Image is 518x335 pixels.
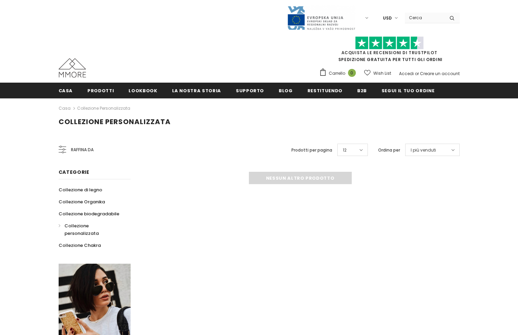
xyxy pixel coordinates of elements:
[343,147,347,154] span: 12
[59,117,171,127] span: Collezione personalizzata
[59,211,119,217] span: Collezione biodegradabile
[382,83,434,98] a: Segui il tuo ordine
[420,71,460,76] a: Creare un account
[59,239,101,251] a: Collezione Chakra
[287,15,356,21] a: Javni Razpis
[172,87,221,94] span: La nostra storia
[279,87,293,94] span: Blog
[383,15,392,22] span: USD
[357,83,367,98] a: B2B
[129,83,157,98] a: Lookbook
[291,147,332,154] label: Prodotti per pagina
[59,220,123,239] a: Collezione personalizzata
[308,87,342,94] span: Restituendo
[236,87,264,94] span: supporto
[329,70,345,77] span: Carrello
[59,184,102,196] a: Collezione di legno
[405,13,444,23] input: Search Site
[373,70,391,77] span: Wish List
[59,87,73,94] span: Casa
[59,104,71,112] a: Casa
[71,146,94,154] span: Raffina da
[59,196,105,208] a: Collezione Organika
[319,68,359,79] a: Carrello 0
[59,58,86,77] img: Casi MMORE
[319,39,460,62] span: SPEDIZIONE GRATUITA PER TUTTI GLI ORDINI
[341,50,437,56] a: Acquista le recensioni di TrustPilot
[87,87,114,94] span: Prodotti
[59,199,105,205] span: Collezione Organika
[59,169,89,176] span: Categorie
[348,69,356,77] span: 0
[77,105,130,111] a: Collezione personalizzata
[59,83,73,98] a: Casa
[59,187,102,193] span: Collezione di legno
[236,83,264,98] a: supporto
[411,147,436,154] span: I più venduti
[287,5,356,31] img: Javni Razpis
[279,83,293,98] a: Blog
[355,36,424,50] img: Fidati di Pilot Stars
[59,242,101,249] span: Collezione Chakra
[87,83,114,98] a: Prodotti
[382,87,434,94] span: Segui il tuo ordine
[129,87,157,94] span: Lookbook
[308,83,342,98] a: Restituendo
[357,87,367,94] span: B2B
[59,208,119,220] a: Collezione biodegradabile
[172,83,221,98] a: La nostra storia
[415,71,419,76] span: or
[64,223,99,237] span: Collezione personalizzata
[364,67,391,79] a: Wish List
[378,147,400,154] label: Ordina per
[399,71,414,76] a: Accedi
